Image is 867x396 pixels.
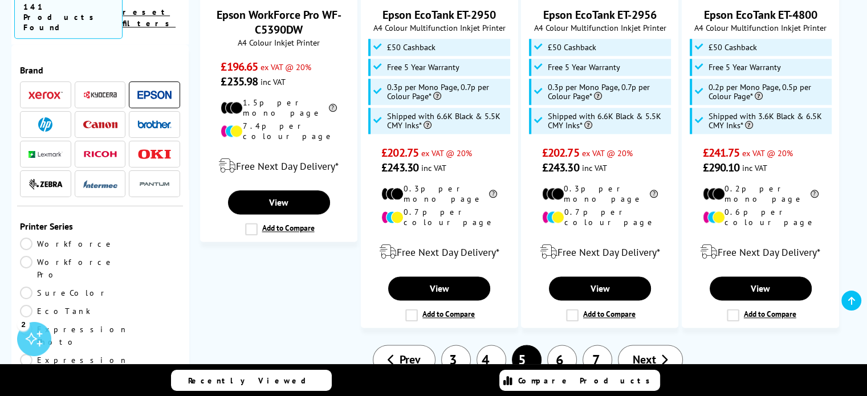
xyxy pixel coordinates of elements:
span: £50 Cashback [709,43,757,52]
span: A4 Colour Multifunction Inkjet Printer [527,22,672,33]
a: Epson EcoTank ET-4800 [704,7,817,22]
span: A4 Colour Multifunction Inkjet Printer [688,22,833,33]
a: Lexmark [29,147,63,161]
label: Add to Compare [405,309,475,321]
img: Brother [137,120,172,128]
span: Free 5 Year Warranty [709,63,781,72]
li: 0.2p per mono page [703,183,819,204]
span: ex VAT @ 20% [260,62,311,72]
a: Epson EcoTank ET-2956 [543,7,657,22]
span: ex VAT @ 20% [742,148,793,158]
span: £202.75 [381,145,418,160]
span: £243.30 [381,160,418,175]
a: Canon [83,117,117,132]
a: 3 [441,345,471,374]
a: SureColor [20,287,109,299]
span: inc VAT [742,162,767,173]
div: modal_delivery [206,150,351,182]
a: Intermec [83,177,117,191]
div: 2 [17,318,30,330]
a: EcoTank [20,305,100,317]
span: Next [633,352,656,367]
span: £196.65 [221,59,258,74]
a: Next [618,345,683,374]
span: inc VAT [582,162,607,173]
span: 0.3p per Mono Page, 0.7p per Colour Page* [387,83,507,101]
div: modal_delivery [367,236,512,268]
a: Epson WorkForce Pro WF-C5390DW [217,7,341,37]
span: £290.10 [703,160,740,175]
span: £50 Cashback [387,43,435,52]
a: 4 [477,345,506,374]
li: 0.3p per mono page [542,183,658,204]
img: Epson [137,91,172,99]
a: Workforce [20,238,115,250]
a: Ricoh [83,147,117,161]
a: 6 [547,345,577,374]
span: £235.98 [221,74,258,89]
li: 0.6p per colour page [703,207,819,227]
a: Recently Viewed [171,370,332,391]
img: Ricoh [83,151,117,157]
span: Prev [400,352,421,367]
span: £202.75 [542,145,579,160]
span: Compare Products [518,375,656,386]
a: Xerox [29,88,63,102]
span: ex VAT @ 20% [582,148,633,158]
a: View [710,276,812,300]
span: 0.2p per Mono Page, 0.5p per Colour Page* [709,83,829,101]
img: Pantum [137,177,172,191]
a: Prev [373,345,435,374]
a: 7 [583,345,612,374]
div: modal_delivery [527,236,672,268]
a: OKI [137,147,172,161]
li: 7.4p per colour page [221,121,336,141]
span: Recently Viewed [188,375,318,386]
li: 0.7p per colour page [381,207,497,227]
a: Brother [137,117,172,132]
img: OKI [137,149,172,159]
li: 0.3p per mono page [381,183,497,204]
span: Shipped with 6.6K Black & 5.5K CMY Inks* [548,112,668,130]
a: HP [29,117,63,132]
span: ex VAT @ 20% [421,148,472,158]
span: inc VAT [260,76,286,87]
span: £243.30 [542,160,579,175]
div: modal_delivery [688,236,833,268]
span: Shipped with 6.6K Black & 5.5K CMY Inks* [387,112,507,130]
img: Lexmark [29,151,63,158]
img: Kyocera [83,91,117,99]
span: Free 5 Year Warranty [387,63,459,72]
a: Zebra [29,177,63,191]
span: A4 Colour Multifunction Inkjet Printer [367,22,512,33]
div: Printer Series [20,221,180,232]
span: A4 Colour Inkjet Printer [206,37,351,48]
a: Workforce Pro [20,256,115,281]
img: Intermec [83,180,117,188]
a: Expression Photo [20,323,128,348]
label: Add to Compare [245,223,315,235]
li: 1.5p per mono page [221,97,336,118]
a: Expression Home [20,354,128,379]
img: HP [38,117,52,132]
a: View [388,276,490,300]
span: £50 Cashback [548,43,596,52]
div: Brand [20,64,180,76]
a: Compare Products [499,370,660,391]
span: 0.3p per Mono Page, 0.7p per Colour Page* [548,83,668,101]
a: View [228,190,330,214]
img: Zebra [29,178,63,190]
a: Kyocera [83,88,117,102]
a: reset filters [123,7,176,28]
img: Canon [83,121,117,128]
span: inc VAT [421,162,446,173]
label: Add to Compare [566,309,636,321]
li: 0.7p per colour page [542,207,658,227]
span: Shipped with 3.6K Black & 6.5K CMY Inks* [709,112,829,130]
a: View [549,276,651,300]
a: Epson EcoTank ET-2950 [382,7,496,22]
a: Epson [137,88,172,102]
label: Add to Compare [727,309,796,321]
span: Free 5 Year Warranty [548,63,620,72]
